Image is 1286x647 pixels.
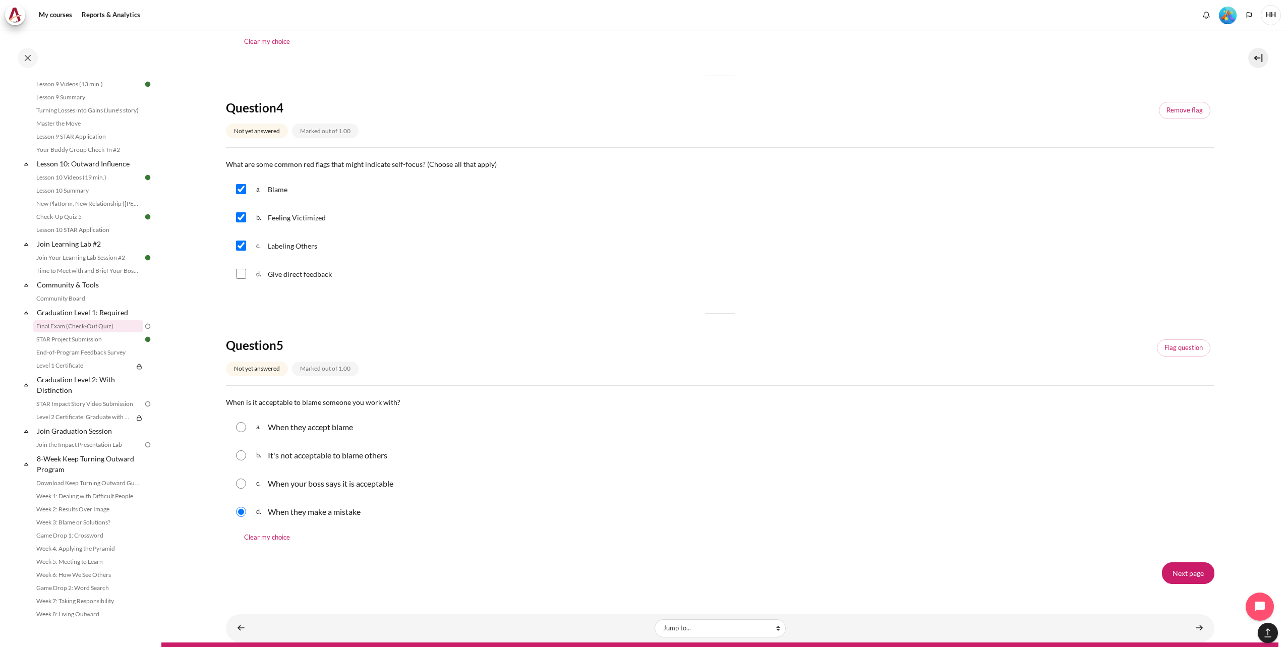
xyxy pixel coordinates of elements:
[35,237,143,251] a: Join Learning Lab #2
[33,131,143,143] a: Lesson 9 STAR Application
[33,582,143,594] a: Game Drop 2: Word Search
[33,333,143,345] a: STAR Project Submission
[143,212,152,221] img: Done
[1199,8,1214,23] div: Show notification window with no new notifications
[33,117,143,130] a: Master the Move
[33,569,143,581] a: Week 6: How We See Others
[268,185,287,194] span: Blame
[143,253,152,262] img: Done
[268,213,326,222] span: Feeling Victimized
[33,144,143,156] a: Your Buddy Group Check-In #2
[1219,6,1237,24] div: Level #5
[33,360,133,372] a: Level 1 Certificate
[21,159,31,169] span: Collapse
[256,419,266,435] span: a.
[33,608,143,620] a: Week 8: Living Outward
[33,411,133,423] a: Level 2 Certificate: Graduate with Distinction
[1258,623,1278,643] button: [[backtotopbutton]]
[33,556,143,568] a: Week 5: Meeting to Learn
[33,543,143,555] a: Week 4: Applying the Pyramid
[33,211,143,223] a: Check-Up Quiz 5
[35,452,143,476] a: 8-Week Keep Turning Outward Program
[268,506,361,518] p: When they make a mistake
[143,399,152,408] img: To do
[143,335,152,344] img: Done
[226,337,416,353] h4: Question
[1261,5,1281,25] span: HH
[143,322,152,331] img: To do
[143,173,152,182] img: Done
[35,157,143,170] a: Lesson 10: Outward Influence
[35,424,143,438] a: Join Graduation Session
[33,439,143,451] a: Join the Impact Presentation Lab
[33,503,143,515] a: Week 2: Results Over Image
[1242,8,1257,23] button: Languages
[256,476,266,492] span: c.
[33,252,143,264] a: Join Your Learning Lab Session #2
[33,185,143,197] a: Lesson 10 Summary
[268,449,387,461] p: It's not acceptable to blame others
[268,270,332,278] span: Give direct feedback
[35,373,143,397] a: Graduation Level 2: With Distinction
[143,80,152,89] img: Done
[256,268,266,280] span: d.
[21,426,31,436] span: Collapse
[33,78,143,90] a: Lesson 9 Videos (13 min.)
[256,504,266,520] span: d.
[33,398,143,410] a: STAR Impact Story Video Submission
[21,380,31,390] span: Collapse
[35,278,143,291] a: Community & Tools
[33,265,143,277] a: Time to Meet with and Brief Your Boss #2
[35,5,76,25] a: My courses
[268,242,317,250] span: Labeling Others
[21,239,31,249] span: Collapse
[256,447,266,463] span: b.
[21,280,31,290] span: Collapse
[33,292,143,305] a: Community Board
[33,477,143,489] a: Download Keep Turning Outward Guide
[1215,6,1241,24] a: Level #5
[226,124,288,138] div: Not yet answered
[33,224,143,236] a: Lesson 10 STAR Application
[8,8,22,23] img: Architeck
[234,528,300,548] a: Clear my choice
[78,5,144,25] a: Reports & Analytics
[35,306,143,319] a: Graduation Level 1: Required
[1219,7,1237,24] img: Level #5
[231,618,251,638] a: ◄ Community Board
[268,421,353,433] p: When they accept blame
[33,530,143,542] a: Game Drop 1: Crossword
[276,338,283,352] span: 5
[21,308,31,318] span: Collapse
[33,490,143,502] a: Week 1: Dealing with Difficult People
[226,100,416,115] h4: Question
[276,100,283,115] span: 4
[33,346,143,359] a: End-of-Program Feedback Survey
[33,320,143,332] a: Final Exam (Check-Out Quiz)
[226,398,400,406] span: When is it acceptable to blame someone you work with?
[256,181,266,197] span: a.
[292,362,359,376] div: Marked out of 1.00
[226,362,288,376] div: Not yet answered
[21,459,31,469] span: Collapse
[256,240,266,252] span: c.
[5,5,30,25] a: Architeck Architeck
[33,91,143,103] a: Lesson 9 Summary
[1189,618,1209,638] a: STAR Project Submission ►
[143,440,152,449] img: To do
[1159,102,1210,119] a: Flagged
[33,516,143,528] a: Week 3: Blame or Solutions?
[268,478,393,490] p: When your boss says it is acceptable
[1261,5,1281,25] a: User menu
[33,171,143,184] a: Lesson 10 Videos (19 min.)
[33,198,143,210] a: New Platform, New Relationship ([PERSON_NAME]'s Story)
[256,209,266,225] span: b.
[226,160,497,168] span: What are some common red flags that might indicate self-focus? (Choose all that apply)
[1162,562,1214,583] input: Next page
[33,595,143,607] a: Week 7: Taking Responsibility
[234,32,300,51] a: Clear my choice
[33,104,143,116] a: Turning Losses into Gains (June's story)
[292,124,359,138] div: Marked out of 1.00
[1157,339,1210,357] a: Flagged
